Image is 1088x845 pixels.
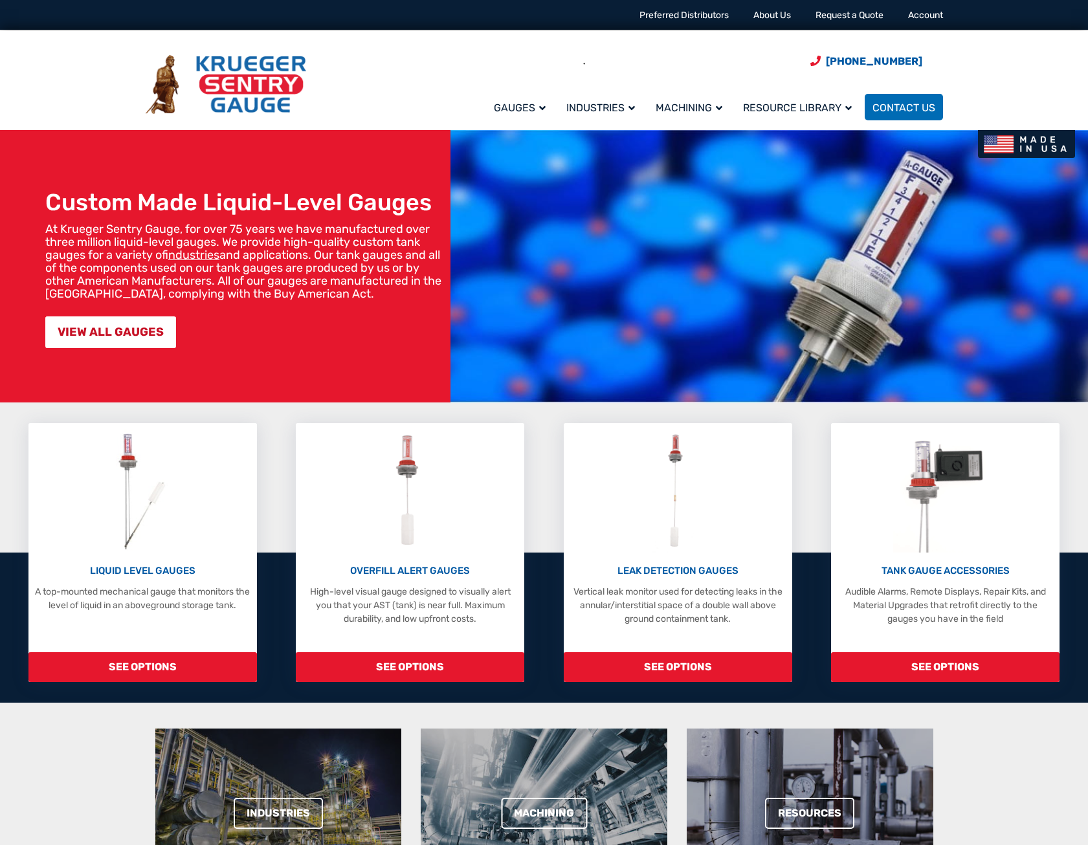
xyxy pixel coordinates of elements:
[656,102,722,114] span: Machining
[872,102,935,114] span: Contact Us
[566,102,635,114] span: Industries
[765,798,854,829] a: Resources
[28,652,257,682] span: SEE OPTIONS
[302,564,518,578] p: OVERFILL ALERT GAUGES
[893,430,997,553] img: Tank Gauge Accessories
[908,10,943,21] a: Account
[570,585,786,626] p: Vertical leak monitor used for detecting leaks in the annular/interstitial space of a double wall...
[45,223,444,300] p: At Krueger Sentry Gauge, for over 75 years we have manufactured over three million liquid-level g...
[296,423,524,682] a: Overfill Alert Gauges OVERFILL ALERT GAUGES High-level visual gauge designed to visually alert yo...
[831,652,1060,682] span: SEE OPTIONS
[743,102,852,114] span: Resource Library
[450,130,1088,402] img: bg_hero_bannerksentry
[234,798,323,829] a: Industries
[296,652,524,682] span: SEE OPTIONS
[35,585,250,612] p: A top-mounted mechanical gauge that monitors the level of liquid in an aboveground storage tank.
[816,10,883,21] a: Request a Quote
[652,430,704,553] img: Leak Detection Gauges
[168,248,219,262] a: industries
[826,55,922,67] span: [PHONE_NUMBER]
[753,10,791,21] a: About Us
[978,130,1075,158] img: Made In USA
[570,564,786,578] p: LEAK DETECTION GAUGES
[564,423,792,682] a: Leak Detection Gauges LEAK DETECTION GAUGES Vertical leak monitor used for detecting leaks in the...
[108,430,177,553] img: Liquid Level Gauges
[865,94,943,120] a: Contact Us
[45,188,444,216] h1: Custom Made Liquid-Level Gauges
[838,564,1053,578] p: TANK GAUGE ACCESSORIES
[45,316,176,348] a: VIEW ALL GAUGES
[648,92,735,122] a: Machining
[146,55,306,115] img: Krueger Sentry Gauge
[639,10,729,21] a: Preferred Distributors
[501,798,587,829] a: Machining
[381,430,439,553] img: Overfill Alert Gauges
[735,92,865,122] a: Resource Library
[831,423,1060,682] a: Tank Gauge Accessories TANK GAUGE ACCESSORIES Audible Alarms, Remote Displays, Repair Kits, and M...
[810,53,922,69] a: Phone Number (920) 434-8860
[838,585,1053,626] p: Audible Alarms, Remote Displays, Repair Kits, and Material Upgrades that retrofit directly to the...
[559,92,648,122] a: Industries
[28,423,257,682] a: Liquid Level Gauges LIQUID LEVEL GAUGES A top-mounted mechanical gauge that monitors the level of...
[35,564,250,578] p: LIQUID LEVEL GAUGES
[564,652,792,682] span: SEE OPTIONS
[302,585,518,626] p: High-level visual gauge designed to visually alert you that your AST (tank) is near full. Maximum...
[486,92,559,122] a: Gauges
[494,102,546,114] span: Gauges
